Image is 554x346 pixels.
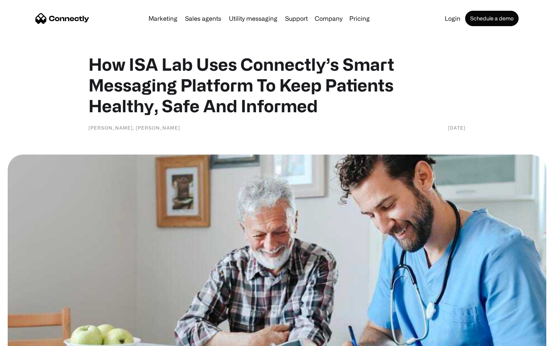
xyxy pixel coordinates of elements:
[448,124,466,131] div: [DATE]
[282,15,311,22] a: Support
[465,11,519,26] a: Schedule a demo
[182,15,224,22] a: Sales agents
[442,15,464,22] a: Login
[226,15,280,22] a: Utility messaging
[315,13,342,24] div: Company
[145,15,180,22] a: Marketing
[346,15,373,22] a: Pricing
[88,124,180,131] div: [PERSON_NAME], [PERSON_NAME]
[88,54,466,116] h1: How ISA Lab Uses Connectly’s Smart Messaging Platform To Keep Patients Healthy, Safe And Informed
[8,333,46,343] aside: Language selected: English
[15,333,46,343] ul: Language list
